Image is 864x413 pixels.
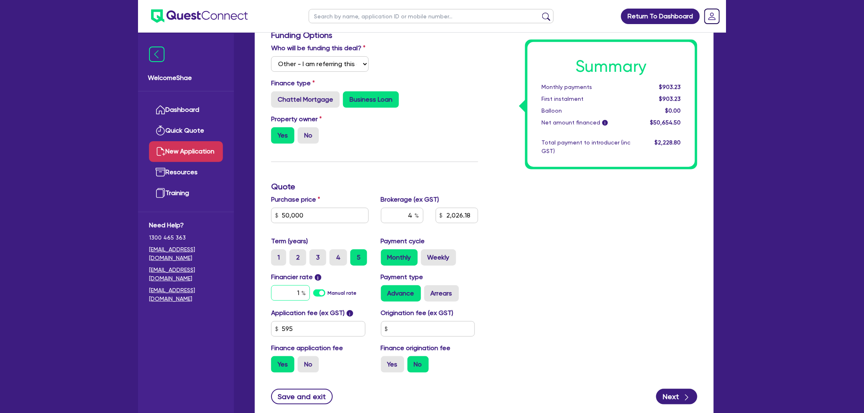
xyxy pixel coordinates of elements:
label: Yes [271,127,294,144]
div: Net amount financed [535,118,637,127]
img: quick-quote [156,126,165,135]
label: Finance application fee [271,343,343,353]
label: 2 [289,249,306,266]
button: Next [656,389,697,404]
input: Search by name, application ID or mobile number... [309,9,554,23]
label: 1 [271,249,286,266]
label: Application fee (ex GST) [271,308,345,318]
label: 3 [310,249,326,266]
label: Monthly [381,249,418,266]
div: Balloon [535,106,637,115]
a: Resources [149,162,223,183]
label: Payment cycle [381,236,425,246]
h3: Quote [271,182,478,191]
label: 4 [330,249,347,266]
a: [EMAIL_ADDRESS][DOMAIN_NAME] [149,245,223,262]
label: Payment type [381,272,423,282]
a: [EMAIL_ADDRESS][DOMAIN_NAME] [149,286,223,303]
label: Financier rate [271,272,321,282]
a: [EMAIL_ADDRESS][DOMAIN_NAME] [149,266,223,283]
label: Term (years) [271,236,308,246]
span: Need Help? [149,220,223,230]
label: Finance type [271,78,315,88]
span: i [315,274,321,281]
span: 1300 465 363 [149,233,223,242]
label: Yes [381,356,404,373]
label: Advance [381,285,421,302]
label: Finance origination fee [381,343,451,353]
h1: Summary [541,56,681,76]
span: $50,654.50 [650,119,681,125]
label: Weekly [421,249,456,266]
button: Save and exit [271,389,333,404]
label: Origination fee (ex GST) [381,308,454,318]
div: Total payment to introducer (inc GST) [535,138,637,155]
span: $0.00 [666,107,681,113]
div: First instalment [535,94,637,103]
a: Return To Dashboard [621,9,700,24]
img: training [156,188,165,198]
img: resources [156,167,165,177]
label: No [408,356,429,373]
h3: Funding Options [271,30,478,40]
div: Monthly payments [535,82,637,91]
a: Dashboard [149,100,223,120]
label: Brokerage (ex GST) [381,195,439,204]
a: Training [149,183,223,204]
label: 5 [350,249,367,266]
span: Welcome Shae [148,73,224,83]
span: i [347,310,353,317]
img: icon-menu-close [149,47,165,62]
label: Business Loan [343,91,399,108]
img: quest-connect-logo-blue [151,9,248,23]
label: Arrears [424,285,459,302]
span: $903.23 [659,95,681,102]
a: Dropdown toggle [701,6,723,27]
img: new-application [156,147,165,156]
label: Manual rate [328,289,357,297]
label: Yes [271,356,294,373]
span: $903.23 [659,83,681,90]
label: Chattel Mortgage [271,91,340,108]
label: No [298,127,319,144]
label: No [298,356,319,373]
label: Purchase price [271,195,320,204]
label: Who will be funding this deal? [271,43,365,53]
span: $2,228.80 [655,139,681,145]
span: i [602,120,608,126]
label: Property owner [271,114,322,124]
a: Quick Quote [149,120,223,141]
a: New Application [149,141,223,162]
